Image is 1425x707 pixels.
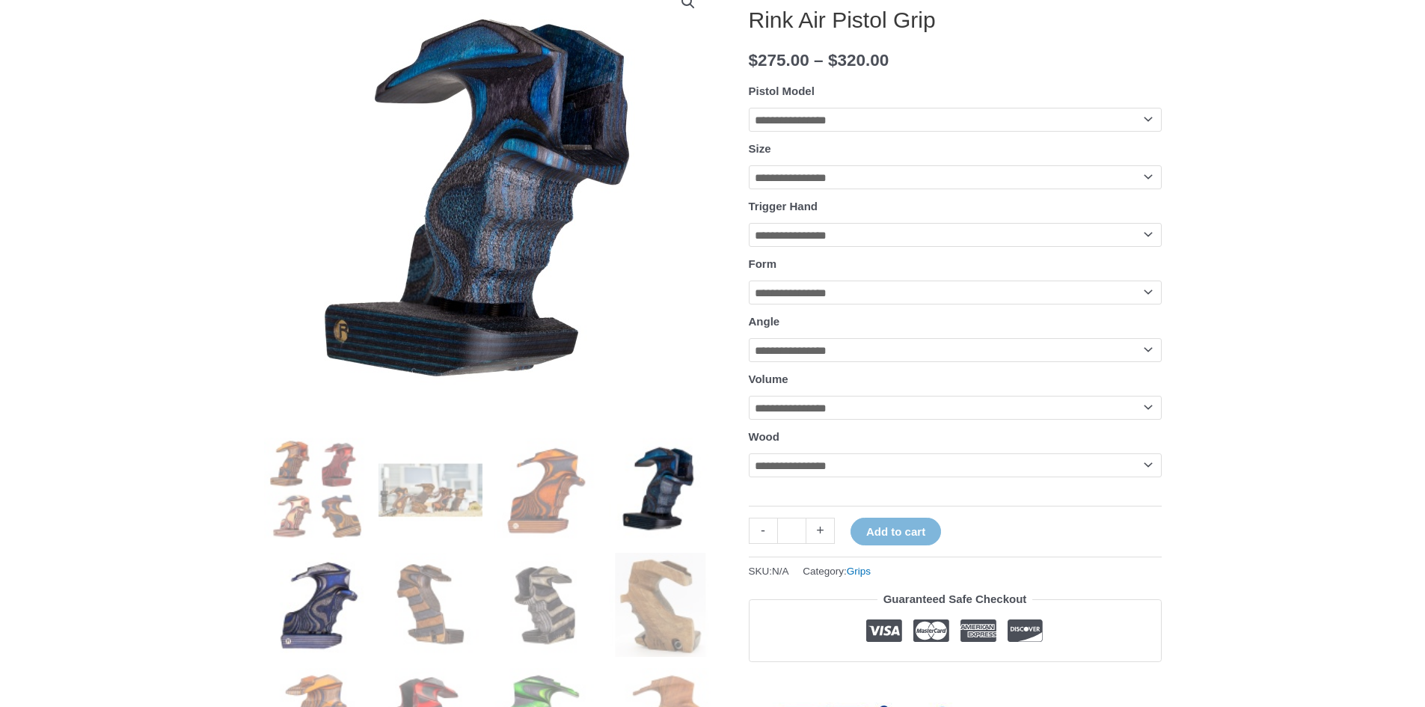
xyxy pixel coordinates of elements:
[379,553,482,657] img: Rink Air Pistol Grip - Image 6
[609,553,713,657] img: Rink Air Pistol Grip - Image 8
[494,553,598,657] img: Rink Air Pistol Grip - Image 7
[749,142,771,155] label: Size
[609,438,713,542] img: Rink Air Pistol Grip - Image 4
[847,566,871,577] a: Grips
[828,51,838,70] span: $
[749,200,818,212] label: Trigger Hand
[264,438,368,542] img: Rink Air Pistol Grip
[814,51,824,70] span: –
[379,438,482,542] img: Rink Air Pistol Grip - Image 2
[777,518,806,544] input: Product quantity
[828,51,889,70] bdi: 320.00
[749,257,777,270] label: Form
[264,553,368,657] img: Rink Air Pistol Grip - Image 5
[749,315,780,328] label: Angle
[749,51,809,70] bdi: 275.00
[803,562,871,581] span: Category:
[749,518,777,544] a: -
[806,518,835,544] a: +
[877,589,1033,610] legend: Guaranteed Safe Checkout
[749,7,1162,34] h1: Rink Air Pistol Grip
[749,373,788,385] label: Volume
[749,85,815,97] label: Pistol Model
[749,673,1162,691] iframe: Customer reviews powered by Trustpilot
[851,518,941,545] button: Add to cart
[749,51,759,70] span: $
[772,566,789,577] span: N/A
[749,430,779,443] label: Wood
[494,438,598,542] img: Rink Air Pistol Grip - Image 3
[749,562,789,581] span: SKU:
